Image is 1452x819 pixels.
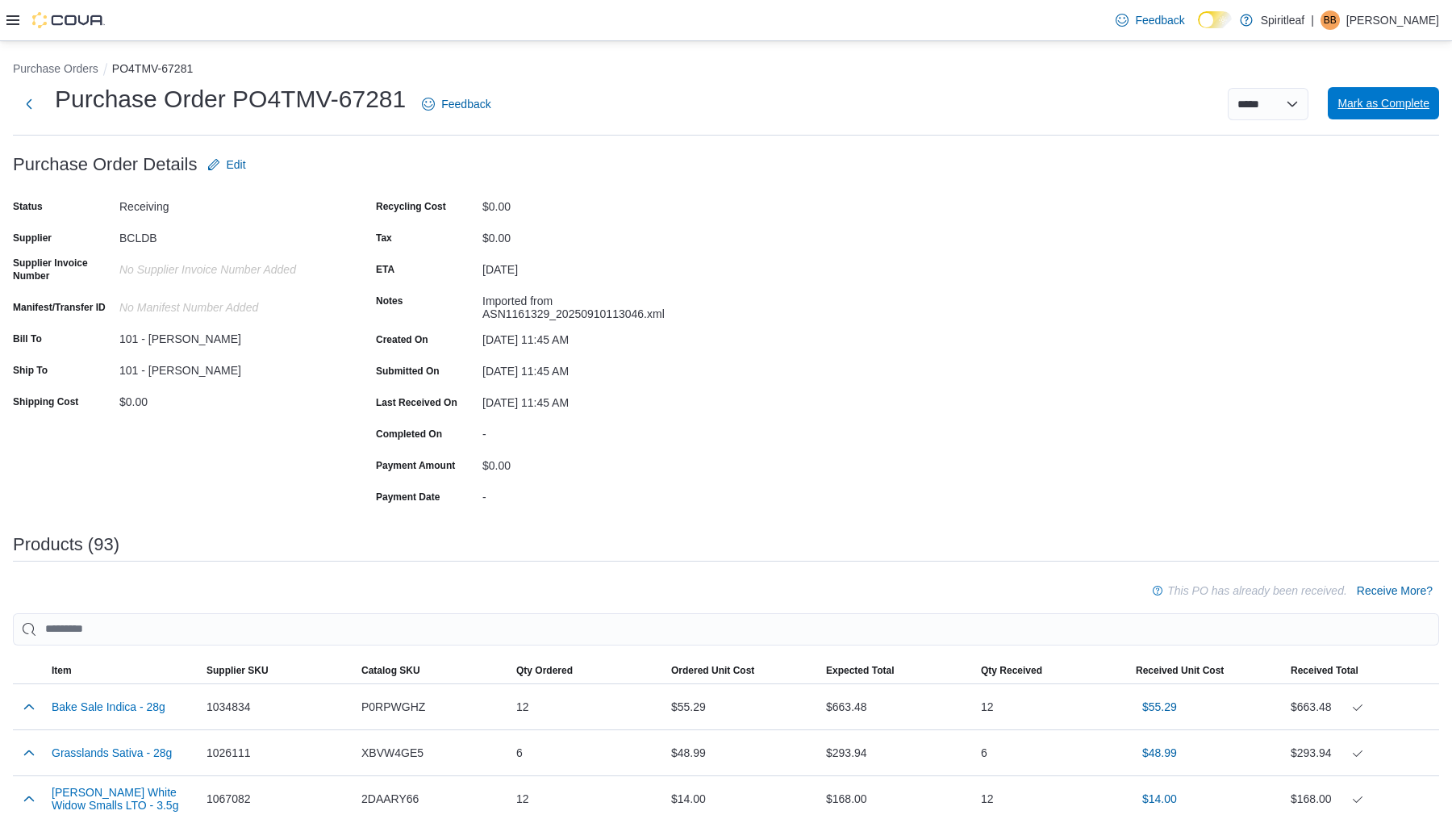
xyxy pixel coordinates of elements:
[1337,95,1429,111] span: Mark as Complete
[482,421,699,441] div: -
[482,257,699,276] div: [DATE]
[510,658,665,683] button: Qty Ordered
[201,148,252,181] button: Edit
[1136,783,1183,815] button: $14.00
[665,691,820,723] div: $55.29
[32,12,105,28] img: Cova
[1198,11,1232,28] input: Dark Mode
[1136,664,1224,677] span: Received Unit Cost
[207,789,251,809] span: 1067082
[376,295,403,307] label: Notes
[671,664,754,677] span: Ordered Unit Cost
[1136,691,1183,723] button: $55.29
[119,357,336,377] div: 101 - [PERSON_NAME]
[1142,699,1177,715] span: $55.29
[1135,12,1184,28] span: Feedback
[207,743,251,763] span: 1026111
[482,194,699,213] div: $0.00
[665,783,820,815] div: $14.00
[415,88,497,120] a: Feedback
[1346,10,1439,30] p: [PERSON_NAME]
[13,301,106,314] label: Manifest/Transfer ID
[482,484,699,504] div: -
[974,737,1129,769] div: 6
[13,535,119,554] h3: Products (93)
[665,658,820,683] button: Ordered Unit Cost
[52,664,72,677] span: Item
[376,200,446,213] label: Recycling Cost
[482,327,699,346] div: [DATE] 11:45 AM
[55,83,406,115] h1: Purchase Order PO4TMV-67281
[361,697,425,717] span: P0RPWGHZ
[1357,583,1433,599] span: Receive More?
[1311,10,1314,30] p: |
[1328,87,1439,119] button: Mark as Complete
[1198,28,1199,29] span: Dark Mode
[820,783,974,815] div: $168.00
[1291,789,1433,809] div: $168.00
[376,365,440,378] label: Submitted On
[482,390,699,409] div: [DATE] 11:45 AM
[119,257,336,276] div: No Supplier Invoice Number added
[376,459,455,472] label: Payment Amount
[820,658,974,683] button: Expected Total
[52,746,172,759] button: Grasslands Sativa - 28g
[376,396,457,409] label: Last Received On
[820,737,974,769] div: $293.94
[13,395,78,408] label: Shipping Cost
[826,664,894,677] span: Expected Total
[1291,697,1433,717] div: $663.48
[482,358,699,378] div: [DATE] 11:45 AM
[510,783,665,815] div: 12
[1142,745,1177,761] span: $48.99
[1291,664,1358,677] span: Received Total
[376,428,442,441] label: Completed On
[1142,791,1177,807] span: $14.00
[376,232,392,244] label: Tax
[361,789,419,809] span: 2DAARY66
[376,333,428,346] label: Created On
[119,389,336,408] div: $0.00
[207,664,269,677] span: Supplier SKU
[510,691,665,723] div: 12
[1321,10,1340,30] div: Bobby B
[1284,658,1439,683] button: Received Total
[482,225,699,244] div: $0.00
[13,232,52,244] label: Supplier
[13,155,198,174] h3: Purchase Order Details
[974,783,1129,815] div: 12
[1167,581,1347,600] p: This PO has already been received.
[119,295,336,314] div: No Manifest Number added
[441,96,490,112] span: Feedback
[13,61,1439,80] nav: An example of EuiBreadcrumbs
[1129,658,1284,683] button: Received Unit Cost
[510,737,665,769] div: 6
[13,257,113,282] label: Supplier Invoice Number
[227,157,246,173] span: Edit
[13,62,98,75] button: Purchase Orders
[13,332,42,345] label: Bill To
[516,664,573,677] span: Qty Ordered
[45,658,200,683] button: Item
[482,288,699,320] div: Imported from ASN1161329_20250910113046.xml
[361,743,423,763] span: XBVW4GE5
[1291,743,1433,763] div: $293.94
[376,263,394,276] label: ETA
[13,364,48,377] label: Ship To
[981,664,1042,677] span: Qty Received
[119,194,336,213] div: Receiving
[1109,4,1191,36] a: Feedback
[119,326,336,345] div: 101 - [PERSON_NAME]
[974,691,1129,723] div: 12
[13,200,43,213] label: Status
[200,658,355,683] button: Supplier SKU
[52,700,165,713] button: Bake Sale Indica - 28g
[1261,10,1304,30] p: Spiritleaf
[13,88,45,120] button: Next
[1350,575,1439,607] button: Receive More?
[52,786,194,812] button: [PERSON_NAME] White Widow Smalls LTO - 3.5g
[361,664,420,677] span: Catalog SKU
[376,491,440,504] label: Payment Date
[1324,10,1337,30] span: BB
[119,225,336,244] div: BCLDB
